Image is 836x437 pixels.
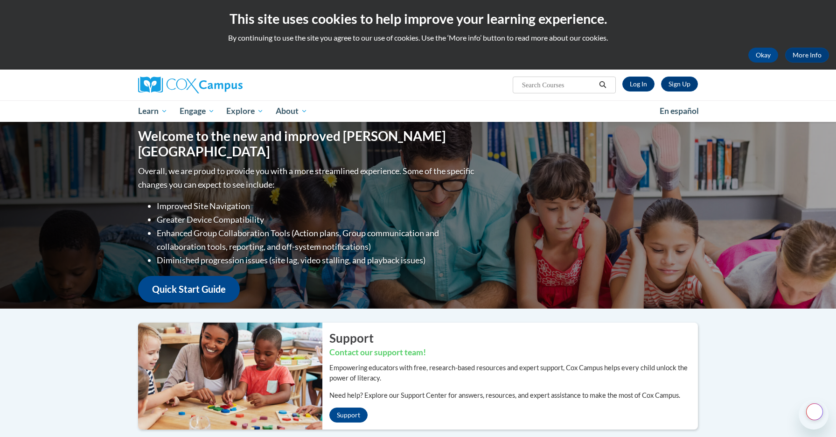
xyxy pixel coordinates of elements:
[124,100,712,122] div: Main menu
[7,33,829,43] p: By continuing to use the site you agree to our use of cookies. Use the ‘More info’ button to read...
[748,48,778,63] button: Okay
[138,164,476,191] p: Overall, we are proud to provide you with a more streamlined experience. Some of the specific cha...
[329,408,368,423] a: Support
[138,77,315,93] a: Cox Campus
[596,79,610,91] button: Search
[654,101,705,121] a: En español
[622,77,655,92] a: Log In
[138,128,476,160] h1: Welcome to the new and improved [PERSON_NAME][GEOGRAPHIC_DATA]
[661,77,698,92] a: Register
[157,199,476,213] li: Improved Site Navigation
[132,100,174,122] a: Learn
[138,106,167,117] span: Learn
[220,100,270,122] a: Explore
[799,400,829,430] iframe: Button to launch messaging window
[157,213,476,226] li: Greater Device Compatibility
[138,276,240,303] a: Quick Start Guide
[276,106,307,117] span: About
[270,100,313,122] a: About
[226,106,264,117] span: Explore
[329,390,698,401] p: Need help? Explore our Support Center for answers, resources, and expert assistance to make the m...
[131,323,322,429] img: ...
[785,48,829,63] a: More Info
[7,9,829,28] h2: This site uses cookies to help improve your learning experience.
[329,330,698,346] h2: Support
[157,254,476,267] li: Diminished progression issues (site lag, video stalling, and playback issues)
[521,79,596,91] input: Search Courses
[180,106,215,117] span: Engage
[660,106,699,116] span: En español
[329,347,698,359] h3: Contact our support team!
[138,77,243,93] img: Cox Campus
[329,363,698,383] p: Empowering educators with free, research-based resources and expert support, Cox Campus helps eve...
[157,226,476,254] li: Enhanced Group Collaboration Tools (Action plans, Group communication and collaboration tools, re...
[174,100,221,122] a: Engage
